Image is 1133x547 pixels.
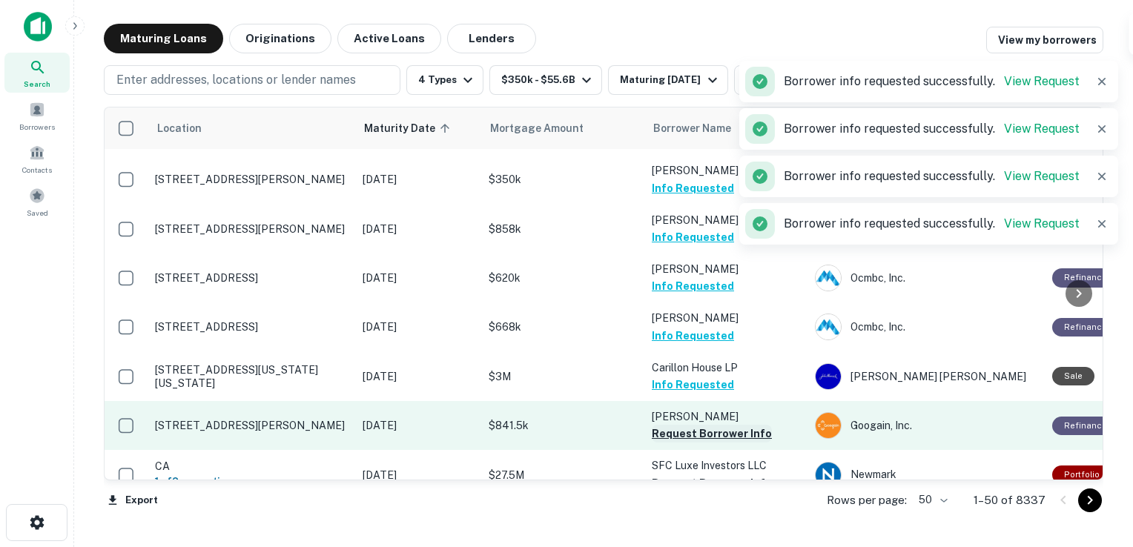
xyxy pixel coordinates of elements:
[1052,465,1111,484] div: This is a portfolio loan with 2 properties
[363,467,474,483] p: [DATE]
[447,24,536,53] button: Lenders
[652,228,734,246] button: Info Requested
[155,222,348,236] p: [STREET_ADDRESS][PERSON_NAME]
[489,319,637,335] p: $668k
[784,73,1080,90] p: Borrower info requested successfully.
[652,162,800,179] p: [PERSON_NAME]
[815,462,1037,488] div: Newmark
[363,171,474,188] p: [DATE]
[22,164,52,176] span: Contacts
[27,207,48,219] span: Saved
[784,120,1080,138] p: Borrower info requested successfully.
[1078,488,1102,512] button: Go to next page
[363,417,474,434] p: [DATE]
[652,261,800,277] p: [PERSON_NAME]
[24,78,50,90] span: Search
[489,221,637,237] p: $858k
[155,173,348,186] p: [STREET_ADDRESS][PERSON_NAME]
[652,212,800,228] p: [PERSON_NAME]
[913,489,950,511] div: 50
[104,24,223,53] button: Maturing Loans
[1052,318,1119,337] div: This loan purpose was for refinancing
[652,327,734,345] button: Info Requested
[1004,74,1080,88] a: View Request
[104,65,400,95] button: Enter addresses, locations or lender names
[816,265,841,291] img: picture
[1052,417,1119,435] div: This loan purpose was for refinancing
[155,460,348,473] p: CA
[155,419,348,432] p: [STREET_ADDRESS][PERSON_NAME]
[652,474,772,492] button: Request Borrower Info
[1059,428,1133,500] iframe: Chat Widget
[4,139,70,179] a: Contacts
[156,119,202,137] span: Location
[608,65,727,95] button: Maturing [DATE]
[652,425,772,442] button: Request Borrower Info
[155,363,348,390] p: [STREET_ADDRESS][US_STATE][US_STATE]
[652,277,734,295] button: Info Requested
[4,182,70,222] a: Saved
[815,363,1037,390] div: [PERSON_NAME] [PERSON_NAME]
[1052,367,1094,385] div: Sale
[489,171,637,188] p: $350k
[363,270,474,286] p: [DATE]
[1004,169,1080,183] a: View Request
[653,119,731,137] span: Borrower Name
[1052,268,1119,287] div: This loan purpose was for refinancing
[104,489,162,511] button: Export
[406,65,483,95] button: 4 Types
[4,53,70,93] a: Search
[148,107,355,149] th: Location
[734,65,808,95] button: All Filters
[337,24,441,53] button: Active Loans
[24,12,52,42] img: capitalize-icon.png
[363,221,474,237] p: [DATE]
[652,310,800,326] p: [PERSON_NAME]
[364,119,455,137] span: Maturity Date
[816,413,841,438] img: picture
[155,474,348,490] h6: 1 of 2 properties
[155,271,348,285] p: [STREET_ADDRESS]
[363,319,474,335] p: [DATE]
[652,376,734,394] button: Info Requested
[363,368,474,385] p: [DATE]
[489,270,637,286] p: $620k
[620,71,721,89] div: Maturing [DATE]
[644,107,807,149] th: Borrower Name
[652,457,800,474] p: SFC Luxe Investors LLC
[652,408,800,425] p: [PERSON_NAME]
[1004,122,1080,136] a: View Request
[490,119,603,137] span: Mortgage Amount
[974,491,1046,509] p: 1–50 of 8337
[827,491,907,509] p: Rows per page:
[784,168,1080,185] p: Borrower info requested successfully.
[816,364,841,389] img: picture
[481,107,644,149] th: Mortgage Amount
[815,314,1037,340] div: Ocmbc, Inc.
[355,107,481,149] th: Maturity Date
[489,417,637,434] p: $841.5k
[784,215,1080,233] p: Borrower info requested successfully.
[652,359,800,376] p: Carillon House LP
[489,65,602,95] button: $350k - $55.6B
[816,463,841,488] img: picture
[489,368,637,385] p: $3M
[155,320,348,334] p: [STREET_ADDRESS]
[489,467,637,483] p: $27.5M
[1004,216,1080,231] a: View Request
[229,24,331,53] button: Originations
[816,314,841,339] img: picture
[652,179,734,197] button: Info Requested
[815,265,1037,291] div: Ocmbc, Inc.
[19,121,55,133] span: Borrowers
[116,71,356,89] p: Enter addresses, locations or lender names
[4,96,70,136] a: Borrowers
[815,412,1037,439] div: Googain, Inc.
